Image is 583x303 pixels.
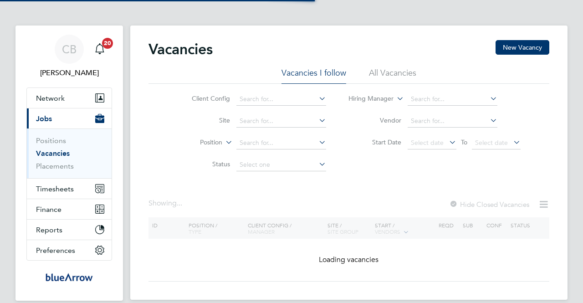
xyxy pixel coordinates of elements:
[36,246,75,255] span: Preferences
[102,38,113,49] span: 20
[36,162,74,170] a: Placements
[148,199,184,208] div: Showing
[27,179,112,199] button: Timesheets
[475,139,508,147] span: Select date
[62,43,77,55] span: CB
[458,136,470,148] span: To
[177,199,182,208] span: ...
[36,114,52,123] span: Jobs
[36,94,65,103] span: Network
[46,270,93,284] img: bluearrow-logo-retina.png
[26,270,112,284] a: Go to home page
[27,88,112,108] button: Network
[36,185,74,193] span: Timesheets
[15,26,123,301] nav: Main navigation
[27,220,112,240] button: Reports
[341,94,394,103] label: Hiring Manager
[236,115,326,128] input: Search for...
[36,136,66,145] a: Positions
[178,160,230,168] label: Status
[236,159,326,171] input: Select one
[349,116,401,124] label: Vendor
[408,93,497,106] input: Search for...
[36,226,62,234] span: Reports
[369,67,416,84] li: All Vacancies
[411,139,444,147] span: Select date
[449,200,529,209] label: Hide Closed Vacancies
[26,35,112,78] a: CB[PERSON_NAME]
[91,35,109,64] a: 20
[349,138,401,146] label: Start Date
[36,149,70,158] a: Vacancies
[27,128,112,178] div: Jobs
[408,115,497,128] input: Search for...
[26,67,112,78] span: Cosmin Balan
[178,94,230,103] label: Client Config
[236,137,326,149] input: Search for...
[148,40,213,58] h2: Vacancies
[236,93,326,106] input: Search for...
[496,40,549,55] button: New Vacancy
[36,205,61,214] span: Finance
[27,108,112,128] button: Jobs
[178,116,230,124] label: Site
[27,199,112,219] button: Finance
[281,67,346,84] li: Vacancies I follow
[170,138,222,147] label: Position
[27,240,112,260] button: Preferences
